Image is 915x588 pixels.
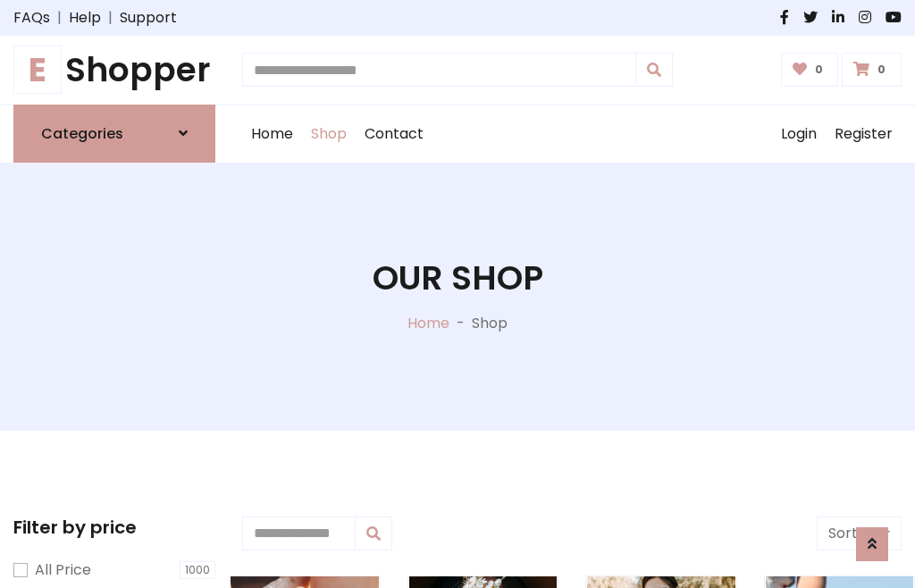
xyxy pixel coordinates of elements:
[41,125,123,142] h6: Categories
[120,7,177,29] a: Support
[50,7,69,29] span: |
[13,46,62,94] span: E
[842,53,902,87] a: 0
[13,50,215,90] h1: Shopper
[242,105,302,163] a: Home
[13,50,215,90] a: EShopper
[826,105,902,163] a: Register
[472,313,508,334] p: Shop
[69,7,101,29] a: Help
[449,313,472,334] p: -
[373,258,543,298] h1: Our Shop
[13,7,50,29] a: FAQs
[772,105,826,163] a: Login
[13,105,215,163] a: Categories
[407,313,449,333] a: Home
[35,559,91,581] label: All Price
[356,105,432,163] a: Contact
[873,62,890,78] span: 0
[13,517,215,538] h5: Filter by price
[180,561,215,579] span: 1000
[781,53,839,87] a: 0
[810,62,827,78] span: 0
[817,517,902,550] button: Sort by
[302,105,356,163] a: Shop
[101,7,120,29] span: |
